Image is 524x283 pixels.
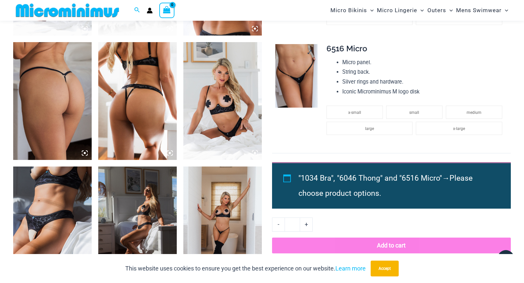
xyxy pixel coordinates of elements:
[342,58,506,67] li: Micro panel.
[272,218,285,231] a: -
[326,44,367,53] span: 6516 Micro
[453,126,465,131] span: x-large
[386,106,443,119] li: small
[365,126,374,131] span: large
[417,2,424,19] span: Menu Toggle
[298,174,442,183] span: "1034 Bra", "6046 Thong" and "6516 Micro"
[183,42,262,160] img: Nights Fall Silver Leopard 1036 Bra 6046 Thong
[298,171,496,201] li: →
[342,87,506,97] li: Iconic Microminimus M logo disk
[342,67,506,77] li: String back.
[285,218,300,231] input: Product quantity
[367,2,374,19] span: Menu Toggle
[467,110,481,115] span: medium
[416,122,502,135] li: x-large
[427,2,446,19] span: Outers
[328,1,511,20] nav: Site Navigation
[147,8,153,13] a: Account icon link
[371,261,399,276] button: Accept
[335,265,366,272] a: Learn more
[13,3,122,18] img: MM SHOP LOGO FLAT
[446,106,502,119] li: medium
[134,6,140,14] a: Search icon link
[329,2,375,19] a: Micro BikinisMenu ToggleMenu Toggle
[330,2,367,19] span: Micro Bikinis
[342,77,506,87] li: Silver rings and hardware.
[456,2,502,19] span: Mens Swimwear
[348,110,361,115] span: x-small
[446,2,453,19] span: Menu Toggle
[125,264,366,273] p: This website uses cookies to ensure you get the best experience on our website.
[454,2,510,19] a: Mens SwimwearMenu ToggleMenu Toggle
[326,122,413,135] li: large
[502,2,508,19] span: Menu Toggle
[426,2,454,19] a: OutersMenu ToggleMenu Toggle
[159,3,174,18] a: View Shopping Cart, empty
[409,110,419,115] span: small
[272,238,511,253] button: Add to cart
[98,42,177,160] img: Nights Fall Silver Leopard 1036 Bra 6046 Thong
[300,218,313,231] a: +
[375,2,425,19] a: Micro LingerieMenu ToggleMenu Toggle
[275,44,318,108] img: Nights Fall Silver Leopard 6516 Micro
[326,106,383,119] li: x-small
[13,42,92,160] img: Nights Fall Silver Leopard 6516 Micro
[377,2,417,19] span: Micro Lingerie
